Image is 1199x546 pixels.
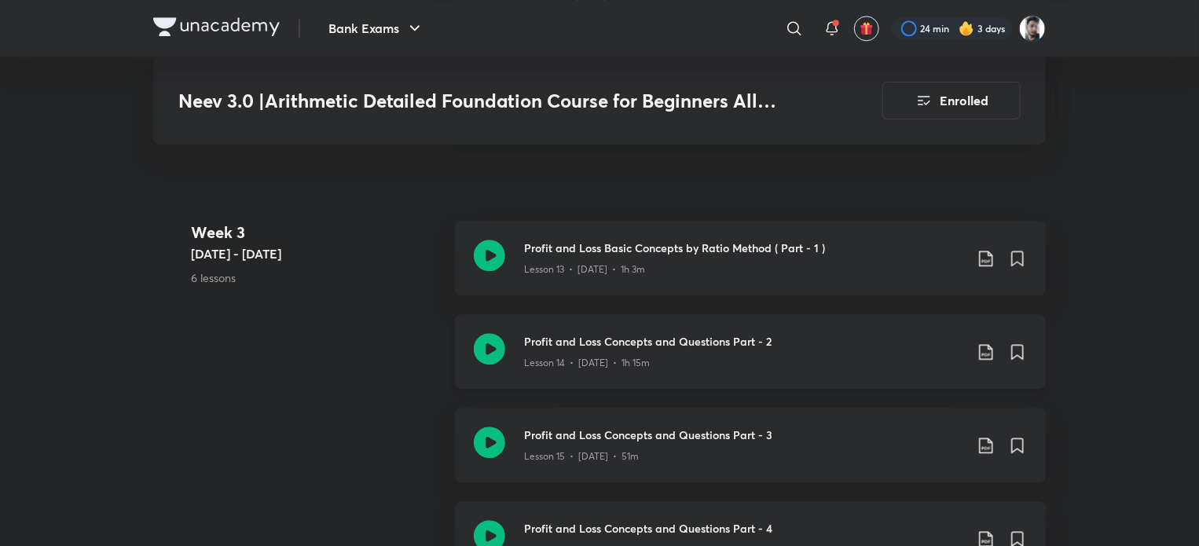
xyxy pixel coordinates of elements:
[455,408,1046,501] a: Profit and Loss Concepts and Questions Part - 3Lesson 15 • [DATE] • 51m
[524,520,964,537] h3: Profit and Loss Concepts and Questions Part - 4
[153,17,280,40] a: Company Logo
[524,262,645,277] p: Lesson 13 • [DATE] • 1h 3m
[860,21,874,35] img: avatar
[524,240,964,256] h3: Profit and Loss Basic Concepts by Ratio Method ( Part - 1 )
[455,314,1046,408] a: Profit and Loss Concepts and Questions Part - 2Lesson 14 • [DATE] • 1h 15m
[191,244,442,263] h5: [DATE] - [DATE]
[1019,15,1046,42] img: Snehasish Das
[882,82,1021,119] button: Enrolled
[524,449,639,464] p: Lesson 15 • [DATE] • 51m
[319,13,434,44] button: Bank Exams
[854,16,879,41] button: avatar
[455,221,1046,314] a: Profit and Loss Basic Concepts by Ratio Method ( Part - 1 )Lesson 13 • [DATE] • 1h 3m
[524,356,650,370] p: Lesson 14 • [DATE] • 1h 15m
[524,427,964,443] h3: Profit and Loss Concepts and Questions Part - 3
[191,221,442,244] h4: Week 3
[178,90,794,112] h3: Neev 3.0 |Arithmetic Detailed Foundation Course for Beginners All Bank Exam 2025
[191,269,442,286] p: 6 lessons
[524,333,964,350] h3: Profit and Loss Concepts and Questions Part - 2
[959,20,974,36] img: streak
[153,17,280,36] img: Company Logo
